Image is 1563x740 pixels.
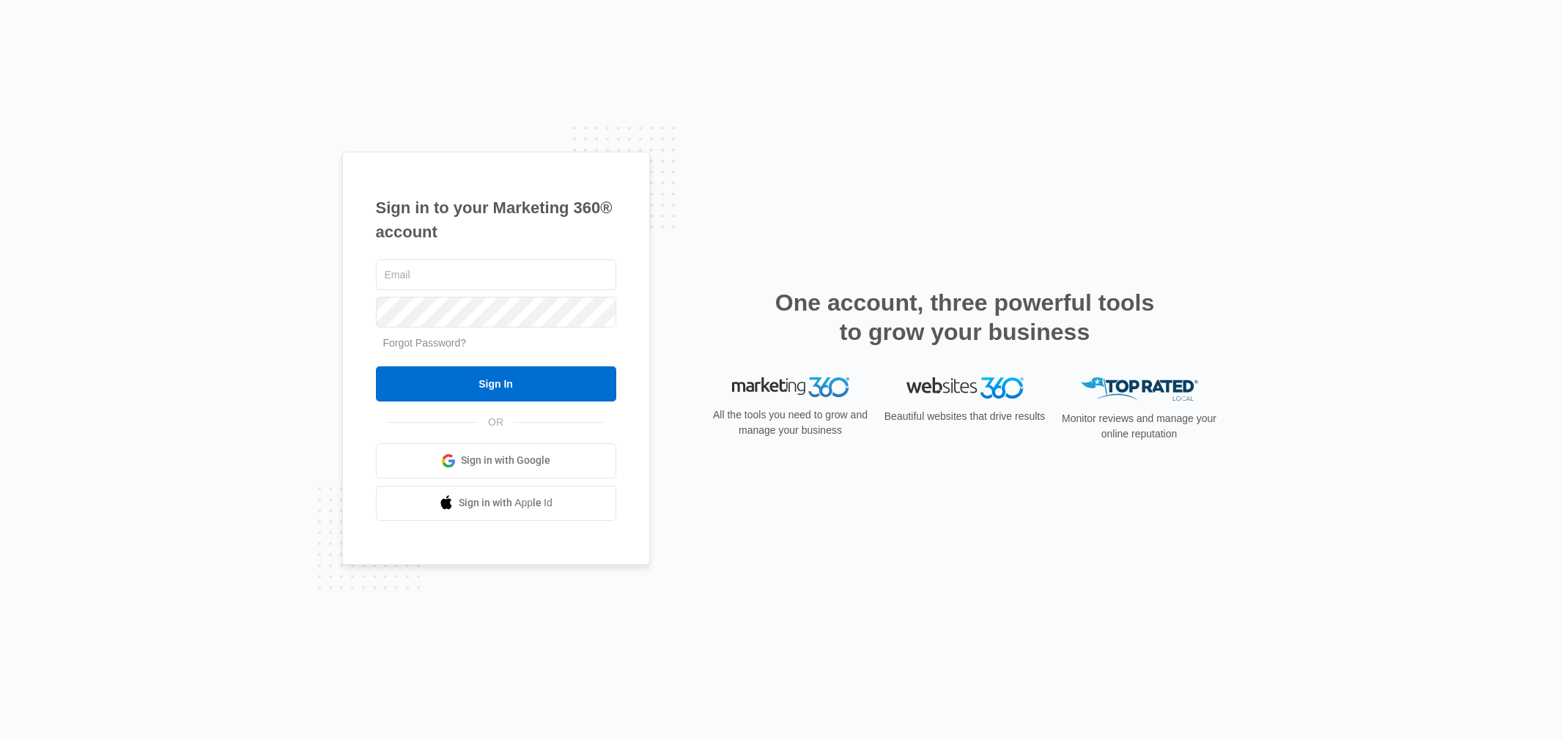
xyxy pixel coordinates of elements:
[461,453,550,468] span: Sign in with Google
[1057,411,1222,442] p: Monitor reviews and manage your online reputation
[383,337,467,349] a: Forgot Password?
[478,415,514,430] span: OR
[771,288,1159,347] h2: One account, three powerful tools to grow your business
[1081,377,1198,402] img: Top Rated Local
[376,443,616,478] a: Sign in with Google
[376,259,616,290] input: Email
[459,495,553,511] span: Sign in with Apple Id
[376,486,616,521] a: Sign in with Apple Id
[709,407,873,438] p: All the tools you need to grow and manage your business
[376,366,616,402] input: Sign In
[883,409,1047,424] p: Beautiful websites that drive results
[376,196,616,244] h1: Sign in to your Marketing 360® account
[906,377,1024,399] img: Websites 360
[732,377,849,398] img: Marketing 360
